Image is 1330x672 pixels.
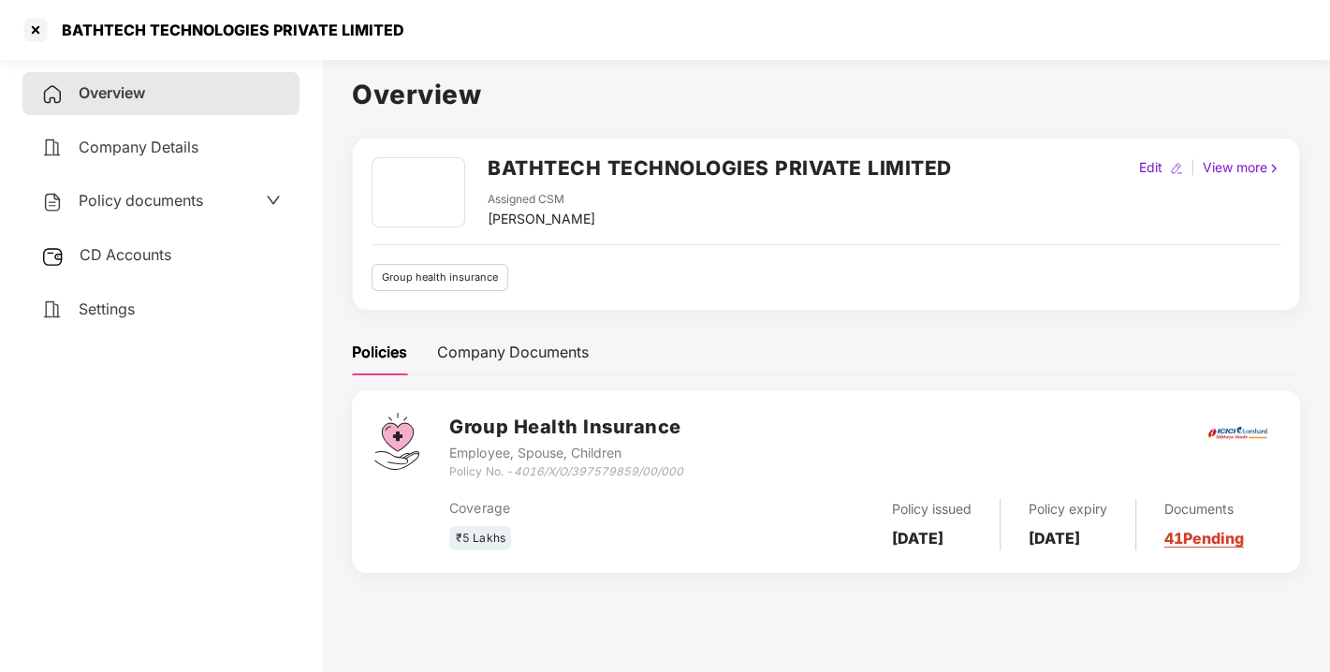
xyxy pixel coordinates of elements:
[449,498,725,519] div: Coverage
[41,191,64,213] img: svg+xml;base64,PHN2ZyB4bWxucz0iaHR0cDovL3d3dy53My5vcmcvMjAwMC9zdmciIHdpZHRoPSIyNCIgaGVpZ2h0PSIyNC...
[372,264,508,291] div: Group health insurance
[488,209,595,229] div: [PERSON_NAME]
[449,526,511,551] div: ₹5 Lakhs
[892,499,972,519] div: Policy issued
[1170,162,1183,175] img: editIcon
[1187,157,1199,178] div: |
[1199,157,1284,178] div: View more
[79,191,203,210] span: Policy documents
[352,341,407,364] div: Policies
[80,245,171,264] span: CD Accounts
[41,299,64,321] img: svg+xml;base64,PHN2ZyB4bWxucz0iaHR0cDovL3d3dy53My5vcmcvMjAwMC9zdmciIHdpZHRoPSIyNCIgaGVpZ2h0PSIyNC...
[1164,499,1244,519] div: Documents
[488,153,952,183] h2: BATHTECH TECHNOLOGIES PRIVATE LIMITED
[1029,499,1107,519] div: Policy expiry
[488,191,595,209] div: Assigned CSM
[1204,421,1271,445] img: icici.png
[79,299,135,318] span: Settings
[374,413,419,470] img: svg+xml;base64,PHN2ZyB4bWxucz0iaHR0cDovL3d3dy53My5vcmcvMjAwMC9zdmciIHdpZHRoPSI0Ny43MTQiIGhlaWdodD...
[449,463,682,481] div: Policy No. -
[437,341,589,364] div: Company Documents
[513,464,682,478] i: 4016/X/O/397579859/00/000
[51,21,404,39] div: BATHTECH TECHNOLOGIES PRIVATE LIMITED
[41,83,64,106] img: svg+xml;base64,PHN2ZyB4bWxucz0iaHR0cDovL3d3dy53My5vcmcvMjAwMC9zdmciIHdpZHRoPSIyNCIgaGVpZ2h0PSIyNC...
[41,245,65,268] img: svg+xml;base64,PHN2ZyB3aWR0aD0iMjUiIGhlaWdodD0iMjQiIHZpZXdCb3g9IjAgMCAyNSAyNCIgZmlsbD0ibm9uZSIgeG...
[1029,529,1080,548] b: [DATE]
[1267,162,1280,175] img: rightIcon
[1135,157,1166,178] div: Edit
[41,137,64,159] img: svg+xml;base64,PHN2ZyB4bWxucz0iaHR0cDovL3d3dy53My5vcmcvMjAwMC9zdmciIHdpZHRoPSIyNCIgaGVpZ2h0PSIyNC...
[449,413,682,442] h3: Group Health Insurance
[1164,529,1244,548] a: 41 Pending
[266,193,281,208] span: down
[892,529,943,548] b: [DATE]
[79,83,145,102] span: Overview
[449,443,682,463] div: Employee, Spouse, Children
[79,138,198,156] span: Company Details
[352,74,1300,115] h1: Overview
